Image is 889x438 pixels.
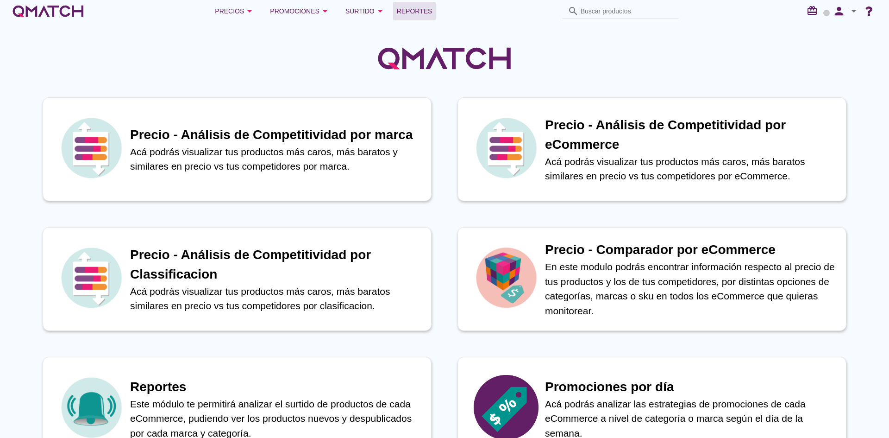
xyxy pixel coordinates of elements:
[545,377,837,397] h1: Promociones por día
[444,97,859,201] a: iconPrecio - Análisis de Competitividad por eCommerceAcá podrás visualizar tus productos más caro...
[130,245,422,284] h1: Precio - Análisis de Competitividad por Classificacion
[207,2,263,20] button: Precios
[130,145,422,174] p: Acá podrás visualizar tus productos más caros, más baratos y similares en precio vs tus competido...
[444,227,859,331] a: iconPrecio - Comparador por eCommerceEn este modulo podrás encontrar información respecto al prec...
[545,240,837,260] h1: Precio - Comparador por eCommerce
[375,35,514,82] img: QMatchLogo
[30,97,444,201] a: iconPrecio - Análisis de Competitividad por marcaAcá podrás visualizar tus productos más caros, m...
[59,245,124,310] img: icon
[319,6,331,17] i: arrow_drop_down
[397,6,432,17] span: Reportes
[807,5,821,16] i: redeem
[345,6,386,17] div: Surtido
[30,227,444,331] a: iconPrecio - Análisis de Competitividad por ClassificacionAcá podrás visualizar tus productos más...
[270,6,331,17] div: Promociones
[545,260,837,318] p: En este modulo podrás encontrar información respecto al precio de tus productos y los de tus comp...
[338,2,393,20] button: Surtido
[263,2,338,20] button: Promociones
[581,4,673,19] input: Buscar productos
[568,6,579,17] i: search
[545,154,837,184] p: Acá podrás visualizar tus productos más caros, más baratos similares en precio vs tus competidore...
[130,377,422,397] h1: Reportes
[545,115,837,154] h1: Precio - Análisis de Competitividad por eCommerce
[393,2,436,20] a: Reportes
[474,115,538,180] img: icon
[59,115,124,180] img: icon
[215,6,255,17] div: Precios
[130,284,422,313] p: Acá podrás visualizar tus productos más caros, más baratos similares en precio vs tus competidore...
[11,2,85,20] a: white-qmatch-logo
[244,6,255,17] i: arrow_drop_down
[130,125,422,145] h1: Precio - Análisis de Competitividad por marca
[474,245,538,310] img: icon
[375,6,386,17] i: arrow_drop_down
[830,5,848,18] i: person
[848,6,859,17] i: arrow_drop_down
